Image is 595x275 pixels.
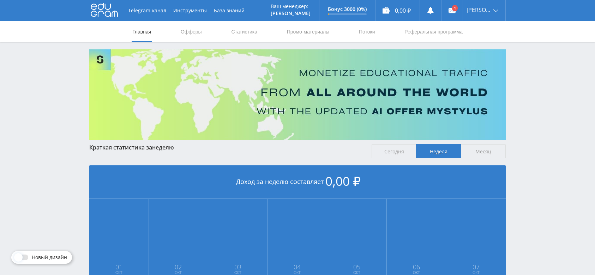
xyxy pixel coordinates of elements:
[271,4,311,9] p: Ваш менеджер:
[180,21,203,42] a: Офферы
[358,21,376,42] a: Потоки
[404,21,463,42] a: Реферальная программа
[89,165,506,199] div: Доход за неделю составляет
[89,49,506,140] img: Banner
[286,21,330,42] a: Промо-материалы
[446,264,505,270] span: 07
[152,143,174,151] span: неделю
[327,264,386,270] span: 05
[328,6,367,12] p: Бонус 3000 (0%)
[90,264,148,270] span: 01
[416,144,461,158] span: Неделя
[230,21,258,42] a: Статистика
[209,264,267,270] span: 03
[387,264,446,270] span: 06
[132,21,152,42] a: Главная
[271,11,311,16] p: [PERSON_NAME]
[325,173,361,189] span: 0,00 ₽
[372,144,416,158] span: Сегодня
[268,264,327,270] span: 04
[461,144,506,158] span: Месяц
[89,144,365,151] div: Краткая статистика за
[32,255,67,260] span: Новый дизайн
[149,264,208,270] span: 02
[467,7,491,13] span: [PERSON_NAME]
